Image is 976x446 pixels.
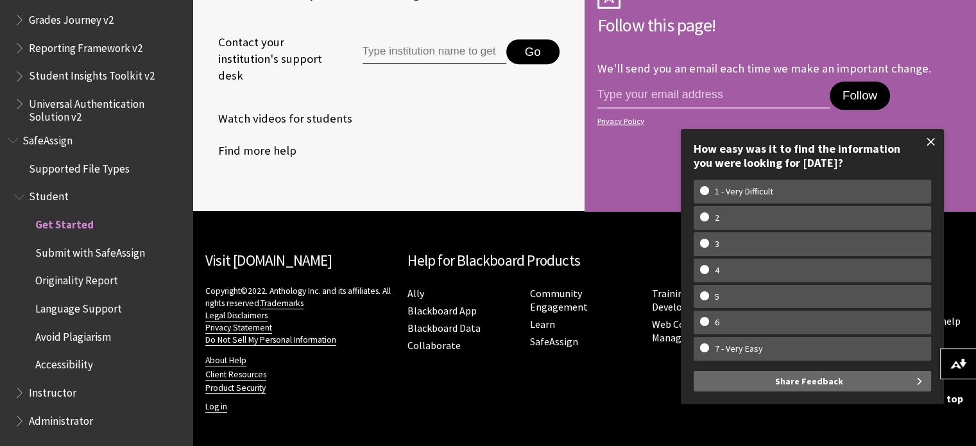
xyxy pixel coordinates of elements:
a: Web Community Manager [652,318,725,345]
a: Community Engagement [529,287,587,314]
w-span: 5 [700,291,734,302]
span: Universal Authentication Solution v2 [29,93,184,123]
span: Student [29,186,69,203]
span: Contact your institution's support desk [205,34,333,85]
span: Grades Journey v2 [29,9,114,26]
span: Avoid Plagiarism [35,326,111,343]
p: Copyright©2022. Anthology Inc. and its affiliates. All rights reserved. [205,285,395,346]
span: Share Feedback [775,371,843,391]
a: Trademarks [261,298,304,309]
div: How easy was it to find the information you were looking for [DATE]? [694,142,931,169]
span: Administrator [29,410,93,427]
w-span: 2 [700,212,734,223]
button: Share Feedback [694,371,931,391]
a: Privacy Statement [205,322,272,334]
a: About Help [205,355,246,366]
a: Privacy Policy [597,117,960,126]
span: Originality Report [35,270,118,287]
a: Do Not Sell My Personal Information [205,334,336,346]
a: Collaborate [407,339,461,352]
h2: Help for Blackboard Products [407,250,761,272]
span: SafeAssign [22,130,73,147]
w-span: 7 - Very Easy [700,343,778,354]
w-span: 3 [700,239,734,250]
a: Log in [205,401,227,413]
a: Visit [DOMAIN_NAME] [205,251,332,270]
span: Student Insights Toolkit v2 [29,65,155,83]
h2: Follow this page! [597,12,964,39]
a: Watch videos for students [205,109,352,128]
p: We'll send you an email each time we make an important change. [597,61,931,76]
span: Supported File Types [29,158,130,175]
a: Blackboard App [407,304,477,318]
span: Language Support [35,298,122,315]
w-span: 1 - Very Difficult [700,186,788,197]
span: Submit with SafeAssign [35,242,145,259]
input: email address [597,81,830,108]
a: Learn [529,318,554,331]
span: Instructor [29,382,76,399]
input: Type institution name to get support [363,39,506,65]
span: Reporting Framework v2 [29,37,142,55]
a: Find more help [205,141,296,160]
w-span: 4 [700,265,734,276]
a: Ally [407,287,424,300]
button: Follow [830,81,890,110]
a: Client Resources [205,369,266,381]
a: SafeAssign [529,335,578,348]
a: Legal Disclaimers [205,310,268,322]
w-span: 6 [700,317,734,328]
nav: Book outline for Blackboard SafeAssign [8,130,185,431]
a: Training and Development Manager [652,287,753,314]
a: Product Security [205,382,266,394]
button: Go [506,39,560,65]
span: Accessibility [35,354,93,372]
span: Get Started [35,214,94,231]
a: Blackboard Data [407,322,481,335]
